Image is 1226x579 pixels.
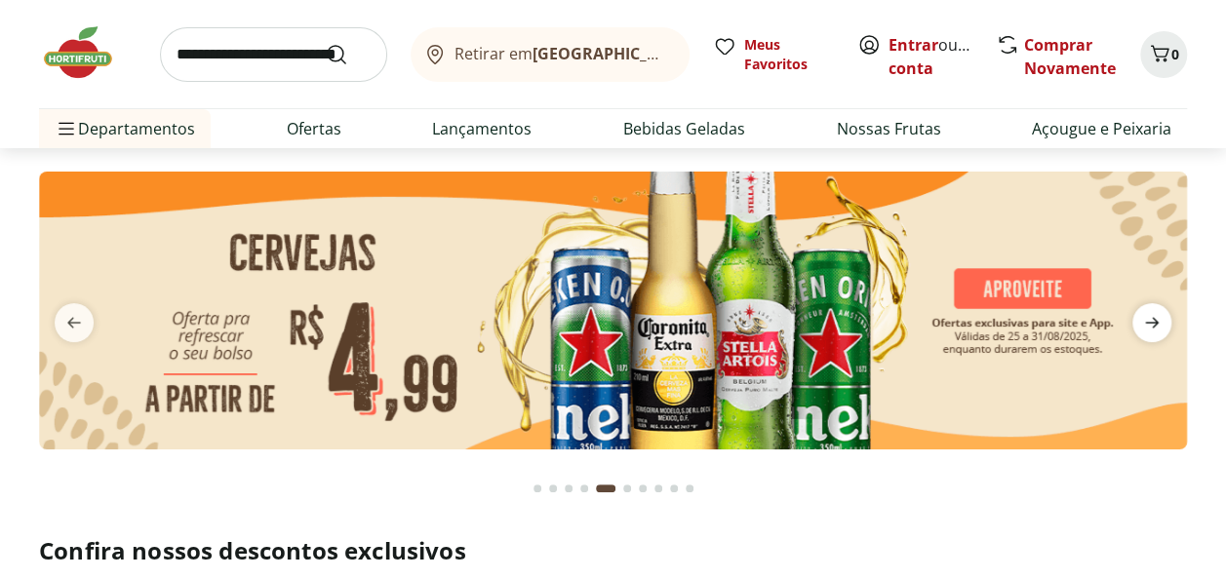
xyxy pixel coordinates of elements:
[561,465,576,512] button: Go to page 3 from fs-carousel
[651,465,666,512] button: Go to page 8 from fs-carousel
[682,465,697,512] button: Go to page 10 from fs-carousel
[1117,303,1187,342] button: next
[592,465,619,512] button: Current page from fs-carousel
[1140,31,1187,78] button: Carrinho
[55,105,78,152] button: Menu
[623,117,745,140] a: Bebidas Geladas
[39,303,109,342] button: previous
[325,43,372,66] button: Submit Search
[889,34,938,56] a: Entrar
[744,35,834,74] span: Meus Favoritos
[1171,45,1179,63] span: 0
[455,45,670,62] span: Retirar em
[287,117,341,140] a: Ofertas
[39,535,1187,566] h2: Confira nossos descontos exclusivos
[39,172,1187,449] img: cervejas
[160,27,387,82] input: search
[432,117,532,140] a: Lançamentos
[576,465,592,512] button: Go to page 4 from fs-carousel
[713,35,834,74] a: Meus Favoritos
[889,33,975,80] span: ou
[1024,34,1116,79] a: Comprar Novamente
[545,465,561,512] button: Go to page 2 from fs-carousel
[411,27,690,82] button: Retirar em[GEOGRAPHIC_DATA]/[GEOGRAPHIC_DATA]
[1032,117,1171,140] a: Açougue e Peixaria
[619,465,635,512] button: Go to page 6 from fs-carousel
[635,465,651,512] button: Go to page 7 from fs-carousel
[530,465,545,512] button: Go to page 1 from fs-carousel
[836,117,940,140] a: Nossas Frutas
[889,34,996,79] a: Criar conta
[55,105,195,152] span: Departamentos
[533,43,861,64] b: [GEOGRAPHIC_DATA]/[GEOGRAPHIC_DATA]
[666,465,682,512] button: Go to page 9 from fs-carousel
[39,23,137,82] img: Hortifruti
